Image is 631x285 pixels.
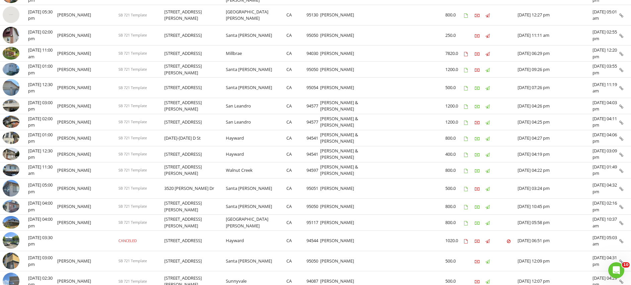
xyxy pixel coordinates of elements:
td: [PERSON_NAME] & [PERSON_NAME] [320,146,375,162]
td: [STREET_ADDRESS] [164,251,226,271]
td: 800.0 [445,215,464,231]
td: [DATE] 12:30 pm [28,78,57,98]
td: [GEOGRAPHIC_DATA][PERSON_NAME] [226,215,287,231]
td: 95050 [306,62,320,78]
td: 94544 [306,231,320,251]
td: 95054 [306,78,320,98]
span: SB 721 Template [118,204,147,209]
td: [PERSON_NAME] [320,251,375,271]
td: [DATE] 11:11 am [518,25,593,46]
td: Santa [PERSON_NAME] [226,178,287,199]
td: [PERSON_NAME] [57,25,92,46]
td: [DATE] 09:26 pm [518,62,593,78]
td: CA [286,146,306,162]
td: [DATE] 03:00 pm [28,251,57,271]
td: [PERSON_NAME] [57,251,92,271]
td: [DATE] 03:24 pm [518,178,593,199]
td: [PERSON_NAME] [57,46,92,62]
td: [DATE] 04:32 pm [593,178,619,199]
td: Santa [PERSON_NAME] [226,199,287,215]
td: San Leandro [226,98,287,114]
span: SB 721 Template [118,135,147,140]
td: [PERSON_NAME] [57,78,92,98]
td: 94577 [306,98,320,114]
td: [PERSON_NAME] [57,62,92,78]
td: CA [286,46,306,62]
td: [STREET_ADDRESS] [164,78,226,98]
td: Hayward [226,231,287,251]
span: SB 721 Template [118,103,147,108]
td: [DATE] 04:26 pm [518,98,593,114]
td: [PERSON_NAME] [320,178,375,199]
td: Walnut Creek [226,162,287,178]
td: [STREET_ADDRESS][PERSON_NAME] [164,5,226,25]
td: CA [286,231,306,251]
td: 95117 [306,215,320,231]
td: [PERSON_NAME] [57,146,92,162]
td: CA [286,162,306,178]
td: 400.0 [445,146,464,162]
img: streetview [3,6,19,23]
span: SB 721 Template [118,119,147,124]
img: image_processing2024103188n62n3c.jpg [3,27,19,44]
img: 9149194%2Freports%2Ff99c8ff3-65de-4c5f-a414-7fe5b53736d8%2Fcover_photos%2FcJLPpuqcPe7YdZCSrR6A%2F... [3,47,19,60]
td: [PERSON_NAME] & [PERSON_NAME] [320,98,375,114]
img: 9184921%2Freports%2Ff6443d7a-8080-49ad-b95f-f70dff34e254%2Fcover_photos%2FrrKU1RSZqre4aOoVEwan%2F... [3,200,19,213]
td: 250.0 [445,25,464,46]
td: 7820.0 [445,46,464,62]
td: [DATE] 11:00 am [28,46,57,62]
td: [STREET_ADDRESS][PERSON_NAME] [164,62,226,78]
td: [DATE] 04:06 pm [593,130,619,146]
td: [PERSON_NAME] [57,114,92,130]
td: [PERSON_NAME] [320,199,375,215]
td: [PERSON_NAME] [320,25,375,46]
span: SB 721 Template [118,279,147,284]
td: [DATE] 10:37 am [593,215,619,231]
td: 95130 [306,5,320,25]
td: Hayward [226,130,287,146]
td: 1200.0 [445,62,464,78]
span: SB 721 Template [118,220,147,225]
td: 500.0 [445,251,464,271]
td: [DATE] 04:00 pm [28,215,57,231]
td: [DATE] 07:26 pm [518,78,593,98]
td: CA [286,62,306,78]
span: SB 721 Template [118,67,147,72]
span: SB 721 Template [118,51,147,56]
td: Santa [PERSON_NAME] [226,251,287,271]
td: Santa [PERSON_NAME] [226,25,287,46]
td: 800.0 [445,162,464,178]
td: 94541 [306,146,320,162]
td: [DATE] 06:51 pm [518,231,593,251]
td: 95050 [306,25,320,46]
td: CA [286,130,306,146]
td: [PERSON_NAME] [57,215,92,231]
td: CA [286,25,306,46]
td: [PERSON_NAME] & [PERSON_NAME] [320,114,375,130]
td: [DATE] 04:03 pm [593,98,619,114]
td: [PERSON_NAME] [320,215,375,231]
td: [PERSON_NAME] & [PERSON_NAME] [320,130,375,146]
td: [DATE] 04:31 pm [593,251,619,271]
td: [STREET_ADDRESS] [164,25,226,46]
td: [STREET_ADDRESS] [164,46,226,62]
img: image_processing2024102485fet4fp.jpg [3,180,19,197]
td: [DATE] 02:00 pm [28,25,57,46]
td: 94030 [306,46,320,62]
span: SB 721 Template [118,167,147,172]
iframe: Intercom live chat [608,262,624,278]
td: 95051 [306,178,320,199]
td: [PERSON_NAME] [57,5,92,25]
td: [DATE] 06:29 pm [518,46,593,62]
td: [DATE] 05:00 pm [28,178,57,199]
img: 8843438%2Freports%2F7fd5a423-8f11-433e-82a1-cf01a84433db%2Fcover_photos%2F4h11yQagvTxWYrY8MzwJ%2F... [3,63,19,76]
img: streetview [3,232,19,249]
td: [DATE] 04:25 pm [518,114,593,130]
td: [DATE] 01:49 pm [593,162,619,178]
td: [PERSON_NAME] [57,130,92,146]
td: [STREET_ADDRESS] [164,114,226,130]
td: [DATE] 02:55 pm [593,25,619,46]
td: [DATE] 04:27 pm [518,130,593,146]
td: CA [286,114,306,130]
td: [PERSON_NAME] [57,162,92,178]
